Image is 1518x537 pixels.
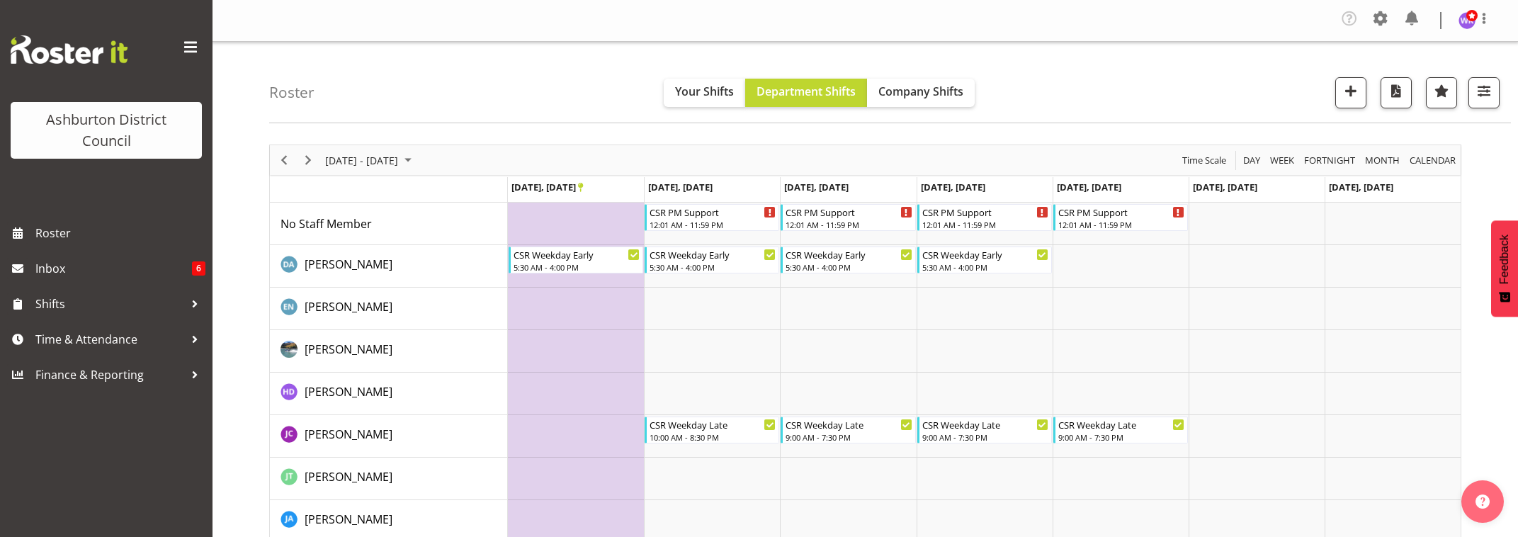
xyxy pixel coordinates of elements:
td: Deborah Anderson resource [270,245,508,288]
td: Jill Cullimore resource [270,415,508,458]
span: [DATE], [DATE] [511,181,583,193]
span: Week [1269,152,1296,169]
span: Time Scale [1181,152,1228,169]
button: Fortnight [1302,152,1358,169]
span: Feedback [1498,234,1511,284]
div: Jill Cullimore"s event - CSR Weekday Late Begin From Thursday, November 6, 2025 at 9:00:00 AM GMT... [917,417,1052,443]
span: Department Shifts [757,84,856,99]
div: 10:00 AM - 8:30 PM [650,431,776,443]
div: Jill Cullimore"s event - CSR Weekday Late Begin From Wednesday, November 5, 2025 at 9:00:00 AM GM... [781,417,915,443]
div: CSR Weekday Late [650,417,776,431]
div: CSR PM Support [1058,205,1184,219]
div: Previous [272,145,296,175]
h4: Roster [269,84,315,101]
div: CSR Weekday Early [514,247,640,261]
div: Ashburton District Council [25,109,188,152]
div: 9:00 AM - 7:30 PM [922,431,1048,443]
a: [PERSON_NAME] [305,426,392,443]
div: Jill Cullimore"s event - CSR Weekday Late Begin From Friday, November 7, 2025 at 9:00:00 AM GMT+1... [1053,417,1188,443]
span: [PERSON_NAME] [305,511,392,527]
img: wendy-keepa436.jpg [1458,12,1475,29]
td: John Tarry resource [270,458,508,500]
div: CSR Weekday Late [786,417,912,431]
div: No Staff Member"s event - CSR PM Support Begin From Friday, November 7, 2025 at 12:01:00 AM GMT+1... [1053,204,1188,231]
span: [PERSON_NAME] [305,256,392,272]
div: Deborah Anderson"s event - CSR Weekday Early Begin From Tuesday, November 4, 2025 at 5:30:00 AM G... [645,247,779,273]
div: CSR PM Support [922,205,1048,219]
div: 12:01 AM - 11:59 PM [922,219,1048,230]
button: Timeline Day [1241,152,1263,169]
span: Time & Attendance [35,329,184,350]
span: [DATE], [DATE] [1329,181,1393,193]
span: Shifts [35,293,184,315]
img: Rosterit website logo [11,35,128,64]
div: Next [296,145,320,175]
a: [PERSON_NAME] [305,468,392,485]
a: [PERSON_NAME] [305,256,392,273]
button: Highlight an important date within the roster. [1426,77,1457,108]
div: No Staff Member"s event - CSR PM Support Begin From Wednesday, November 5, 2025 at 12:01:00 AM GM... [781,204,915,231]
div: 5:30 AM - 4:00 PM [650,261,776,273]
span: [DATE] - [DATE] [324,152,400,169]
span: 6 [192,261,205,276]
button: Company Shifts [867,79,975,107]
div: 5:30 AM - 4:00 PM [786,261,912,273]
button: Next [299,152,318,169]
td: No Staff Member resource [270,203,508,245]
div: CSR Weekday Late [1058,417,1184,431]
span: [DATE], [DATE] [1057,181,1121,193]
a: [PERSON_NAME] [305,341,392,358]
button: Timeline Week [1268,152,1297,169]
span: Company Shifts [878,84,963,99]
span: Inbox [35,258,192,279]
td: Ellen McManus resource [270,288,508,330]
button: Department Shifts [745,79,867,107]
button: Timeline Month [1363,152,1403,169]
button: Time Scale [1180,152,1229,169]
td: Hayley Dickson resource [270,373,508,415]
button: Previous [275,152,294,169]
span: [DATE], [DATE] [648,181,713,193]
div: Deborah Anderson"s event - CSR Weekday Early Begin From Thursday, November 6, 2025 at 5:30:00 AM ... [917,247,1052,273]
span: Day [1242,152,1262,169]
div: Deborah Anderson"s event - CSR Weekday Early Begin From Wednesday, November 5, 2025 at 5:30:00 AM... [781,247,915,273]
span: Your Shifts [675,84,734,99]
div: 12:01 AM - 11:59 PM [786,219,912,230]
div: 5:30 AM - 4:00 PM [514,261,640,273]
button: Feedback - Show survey [1491,220,1518,317]
div: No Staff Member"s event - CSR PM Support Begin From Tuesday, November 4, 2025 at 12:01:00 AM GMT+... [645,204,779,231]
div: No Staff Member"s event - CSR PM Support Begin From Thursday, November 6, 2025 at 12:01:00 AM GMT... [917,204,1052,231]
a: No Staff Member [281,215,372,232]
a: [PERSON_NAME] [305,511,392,528]
button: Month [1407,152,1458,169]
span: [DATE], [DATE] [784,181,849,193]
span: [PERSON_NAME] [305,384,392,400]
span: [DATE], [DATE] [1193,181,1257,193]
img: help-xxl-2.png [1475,494,1490,509]
div: 9:00 AM - 7:30 PM [1058,431,1184,443]
span: calendar [1408,152,1457,169]
div: CSR Weekday Early [922,247,1048,261]
span: [DATE], [DATE] [921,181,985,193]
div: 12:01 AM - 11:59 PM [1058,219,1184,230]
button: Download a PDF of the roster according to the set date range. [1381,77,1412,108]
span: Fortnight [1303,152,1356,169]
div: 12:01 AM - 11:59 PM [650,219,776,230]
button: Your Shifts [664,79,745,107]
div: Jill Cullimore"s event - CSR Weekday Late Begin From Tuesday, November 4, 2025 at 10:00:00 AM GMT... [645,417,779,443]
a: [PERSON_NAME] [305,298,392,315]
span: Roster [35,222,205,244]
span: [PERSON_NAME] [305,341,392,357]
td: Harrison Doak resource [270,330,508,373]
div: CSR PM Support [650,205,776,219]
span: [PERSON_NAME] [305,299,392,315]
button: Filter Shifts [1468,77,1500,108]
div: CSR Weekday Early [650,247,776,261]
button: November 03 - 09, 2025 [323,152,418,169]
span: No Staff Member [281,216,372,232]
a: [PERSON_NAME] [305,383,392,400]
div: 5:30 AM - 4:00 PM [922,261,1048,273]
div: 9:00 AM - 7:30 PM [786,431,912,443]
div: CSR Weekday Late [922,417,1048,431]
span: [PERSON_NAME] [305,469,392,485]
